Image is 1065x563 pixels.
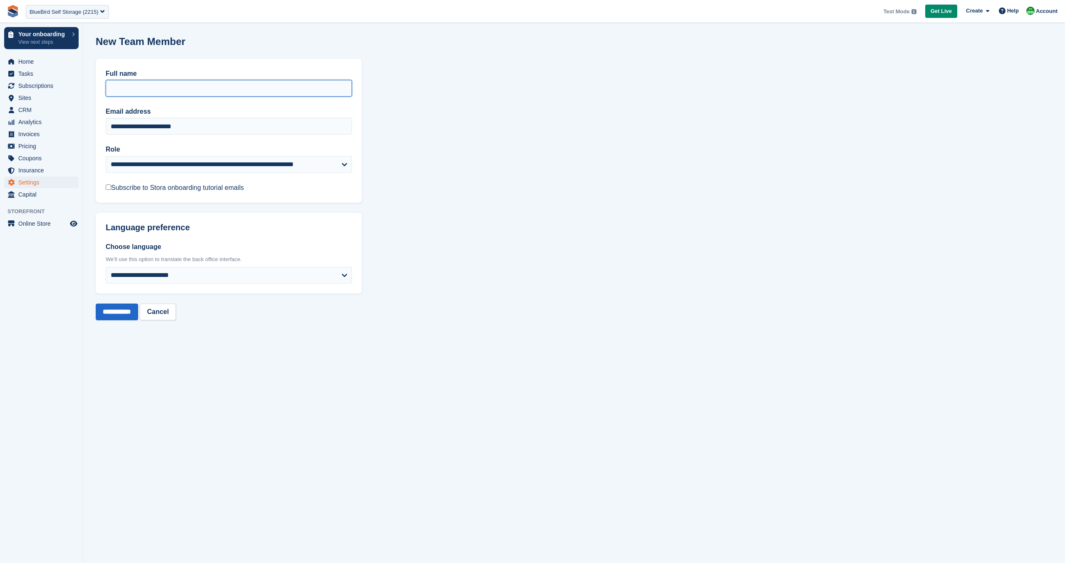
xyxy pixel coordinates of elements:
[18,92,68,104] span: Sites
[106,255,352,264] div: We'll use this option to translate the back office interface.
[18,104,68,116] span: CRM
[18,56,68,67] span: Home
[18,177,68,188] span: Settings
[18,218,68,229] span: Online Store
[4,218,79,229] a: menu
[106,184,111,190] input: Subscribe to Stora onboarding tutorial emails
[7,207,83,216] span: Storefront
[18,31,68,37] p: Your onboarding
[18,189,68,200] span: Capital
[18,38,68,46] p: View next steps
[931,7,952,15] span: Get Live
[883,7,909,16] span: Test Mode
[4,92,79,104] a: menu
[7,5,19,17] img: stora-icon-8386f47178a22dfd0bd8f6a31ec36ba5ce8667c1dd55bd0f319d3a0aa187defe.svg
[911,9,916,14] img: icon-info-grey-7440780725fd019a000dd9b08b2336e03edf1995a4989e88bcd33f0948082b44.svg
[106,144,352,154] label: Role
[4,189,79,200] a: menu
[966,7,983,15] span: Create
[4,140,79,152] a: menu
[1007,7,1019,15] span: Help
[18,80,68,92] span: Subscriptions
[4,27,79,49] a: Your onboarding View next steps
[18,140,68,152] span: Pricing
[925,5,957,18] a: Get Live
[18,164,68,176] span: Insurance
[4,68,79,80] a: menu
[4,116,79,128] a: menu
[69,219,79,229] a: Preview store
[4,56,79,67] a: menu
[106,184,244,192] label: Subscribe to Stora onboarding tutorial emails
[96,36,186,47] h1: New Team Member
[1036,7,1058,15] span: Account
[30,8,98,16] div: BlueBird Self Storage (2215)
[106,242,352,252] label: Choose language
[4,104,79,116] a: menu
[4,80,79,92] a: menu
[4,177,79,188] a: menu
[4,128,79,140] a: menu
[18,68,68,80] span: Tasks
[106,107,352,117] label: Email address
[18,152,68,164] span: Coupons
[106,223,352,232] h2: Language preference
[18,116,68,128] span: Analytics
[18,128,68,140] span: Invoices
[4,152,79,164] a: menu
[140,304,176,320] a: Cancel
[1026,7,1035,15] img: Laura Carlisle
[4,164,79,176] a: menu
[106,69,352,79] label: Full name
